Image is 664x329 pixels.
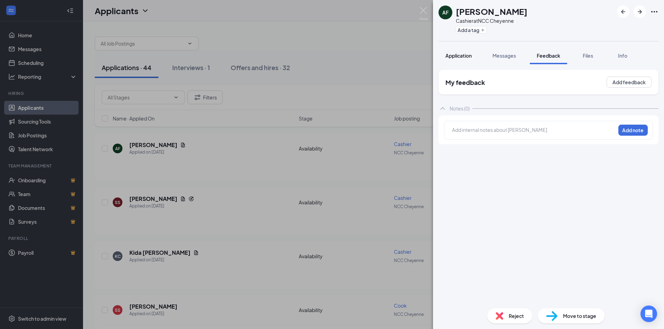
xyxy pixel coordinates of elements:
[650,8,658,16] svg: Ellipses
[456,26,487,33] button: PlusAdd a tag
[445,52,472,59] span: Application
[607,77,652,88] button: Add feedback
[492,52,516,59] span: Messages
[450,105,470,112] div: Notes (0)
[618,125,648,136] button: Add note
[563,312,596,320] span: Move to stage
[618,52,627,59] span: Info
[445,78,485,87] h2: My feedback
[509,312,524,320] span: Reject
[439,104,447,113] svg: ChevronUp
[619,8,627,16] svg: ArrowLeftNew
[636,8,644,16] svg: ArrowRight
[456,17,527,24] div: Cashier at NCC Cheyenne
[456,6,527,17] h1: [PERSON_NAME]
[481,28,485,32] svg: Plus
[537,52,560,59] span: Feedback
[583,52,593,59] span: Files
[640,306,657,322] div: Open Intercom Messenger
[634,6,646,18] button: ArrowRight
[617,6,629,18] button: ArrowLeftNew
[442,9,449,16] div: AF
